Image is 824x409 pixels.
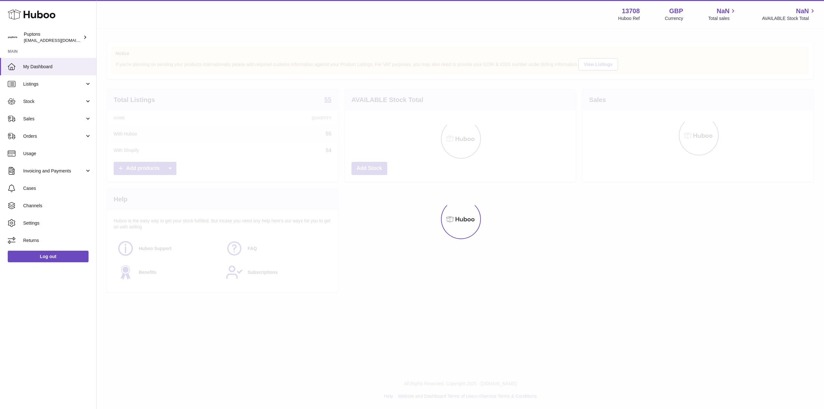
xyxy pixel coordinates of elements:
[8,33,17,42] img: hello@puptons.com
[23,81,85,87] span: Listings
[762,15,816,22] span: AVAILABLE Stock Total
[708,15,737,22] span: Total sales
[665,15,683,22] div: Currency
[708,7,737,22] a: NaN Total sales
[23,98,85,105] span: Stock
[23,151,91,157] span: Usage
[24,38,95,43] span: [EMAIL_ADDRESS][DOMAIN_NAME]
[23,133,85,139] span: Orders
[23,168,85,174] span: Invoicing and Payments
[23,64,91,70] span: My Dashboard
[669,7,683,15] strong: GBP
[23,203,91,209] span: Channels
[23,116,85,122] span: Sales
[716,7,729,15] span: NaN
[23,220,91,226] span: Settings
[762,7,816,22] a: NaN AVAILABLE Stock Total
[622,7,640,15] strong: 13708
[23,185,91,191] span: Cases
[8,251,89,262] a: Log out
[24,31,82,43] div: Puptons
[796,7,809,15] span: NaN
[23,237,91,244] span: Returns
[618,15,640,22] div: Huboo Ref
